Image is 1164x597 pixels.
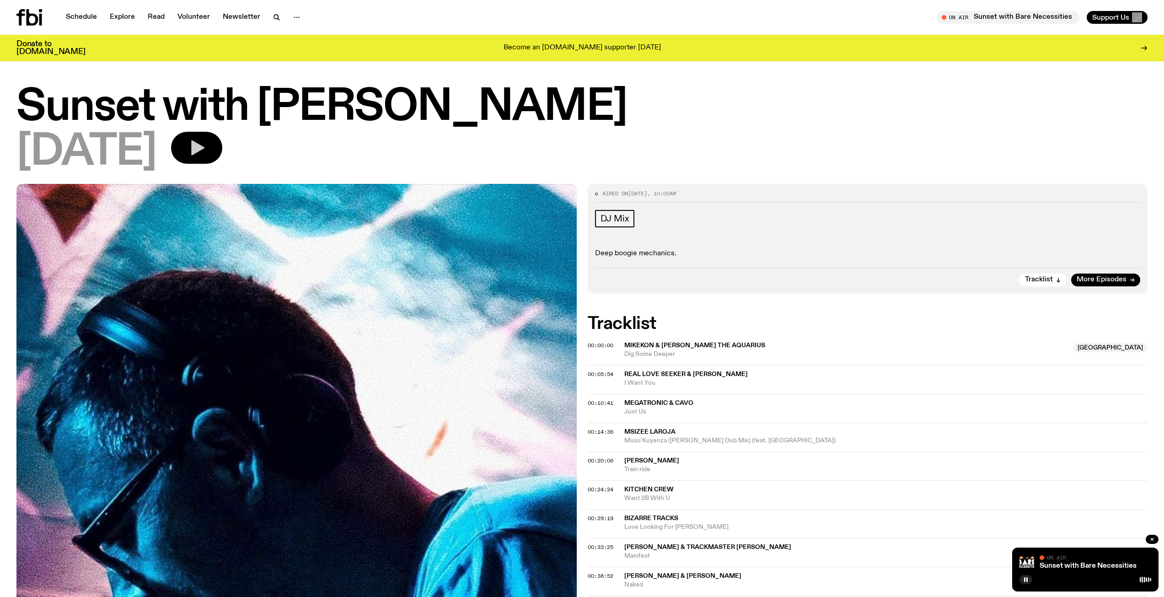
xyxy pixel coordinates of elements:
[595,210,635,227] a: DJ Mix
[624,581,1148,589] span: Naked
[104,11,140,24] a: Explore
[624,408,1148,416] span: Just Us
[172,11,215,24] a: Volunteer
[624,552,1148,560] span: Manifest
[588,457,613,464] span: 00:20:06
[588,574,613,579] button: 00:38:52
[624,371,748,377] span: Real Love Seeker & [PERSON_NAME]
[588,343,613,348] button: 00:00:00
[588,543,613,551] span: 00:33:25
[624,544,791,550] span: [PERSON_NAME] & Trackmaster [PERSON_NAME]
[588,516,613,521] button: 00:29:19
[504,44,661,52] p: Become an [DOMAIN_NAME] supporter [DATE]
[588,487,613,492] button: 00:24:24
[1077,276,1126,283] span: More Episodes
[16,132,156,173] span: [DATE]
[1019,555,1034,570] img: Bare Necessities
[601,214,629,224] span: DJ Mix
[1047,554,1066,560] span: On Air
[60,11,102,24] a: Schedule
[588,458,613,463] button: 00:20:06
[588,430,613,435] button: 00:14:36
[624,515,678,522] span: Bizarre Tracks
[1087,11,1148,24] button: Support Us
[624,457,679,464] span: [PERSON_NAME]
[647,190,676,197] span: , 10:00am
[588,572,613,580] span: 00:38:52
[588,428,613,436] span: 00:14:36
[937,11,1079,24] button: On AirSunset with Bare Necessities
[588,399,613,407] span: 00:10:41
[588,342,613,349] span: 00:00:00
[624,465,1148,474] span: Train ride
[1071,274,1140,286] a: More Episodes
[588,372,613,377] button: 00:05:54
[624,379,1148,387] span: I Want You
[624,350,1068,359] span: Dig Some Deeper
[624,573,741,579] span: [PERSON_NAME] & [PERSON_NAME]
[624,400,693,406] span: Megatronic & Cavo
[588,515,613,522] span: 00:29:19
[588,545,613,550] button: 00:33:25
[624,523,1148,532] span: Love Looking For [PERSON_NAME]
[1019,274,1067,286] button: Tracklist
[1025,276,1053,283] span: Tracklist
[1040,562,1137,570] a: Sunset with Bare Necessities
[602,190,628,197] span: Aired on
[624,486,674,493] span: Kitchen Crew
[588,371,613,378] span: 00:05:54
[142,11,170,24] a: Read
[16,87,1148,128] h1: Sunset with [PERSON_NAME]
[624,436,1148,445] span: Musu'Kuyenza ([PERSON_NAME] Dub Mix) (feat. [GEOGRAPHIC_DATA])
[16,40,86,56] h3: Donate to [DOMAIN_NAME]
[595,249,1141,258] p: Deep boogie mechanics.
[624,342,765,349] span: Mikekon & [PERSON_NAME] The Aquarius
[628,190,647,197] span: [DATE]
[1092,13,1129,22] span: Support Us
[624,429,676,435] span: Msizee Laroja
[217,11,266,24] a: Newsletter
[624,494,1148,503] span: Want 2B With U
[588,401,613,406] button: 00:10:41
[588,316,1148,332] h2: Tracklist
[588,486,613,493] span: 00:24:24
[1073,343,1148,352] span: [GEOGRAPHIC_DATA]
